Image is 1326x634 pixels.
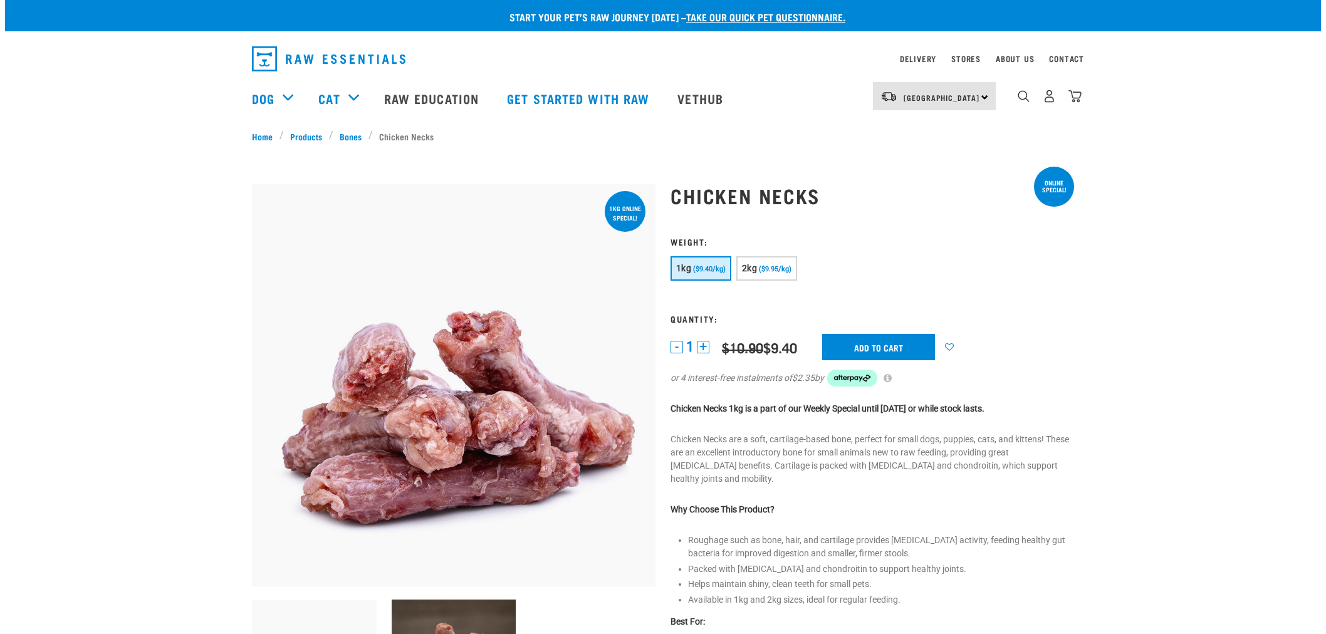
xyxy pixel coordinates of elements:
[951,56,981,61] a: Stores
[688,593,1074,606] li: Available in 1kg and 2kg sizes, ideal for regular feeding.
[671,433,1074,486] p: Chicken Necks are a soft, cartilage-based bone, perfect for small dogs, puppies, cats, and kitten...
[759,265,791,273] span: ($9.95/kg)
[688,578,1074,591] li: Helps maintain shiny, clean teeth for small pets.
[693,265,726,273] span: ($9.40/kg)
[252,184,655,587] img: Pile Of Chicken Necks For Pets
[671,616,705,626] strong: Best For:
[722,343,763,351] strike: $10.90
[671,256,731,281] button: 1kg ($9.40/kg)
[372,73,494,123] a: Raw Education
[242,41,1084,76] nav: dropdown navigation
[792,372,815,385] span: $2.35
[671,314,1074,323] h3: Quantity:
[686,340,694,353] span: 1
[822,334,935,360] input: Add to cart
[686,14,845,19] a: take our quick pet questionnaire.
[1043,90,1056,103] img: user.png
[736,256,797,281] button: 2kg ($9.95/kg)
[742,263,757,273] span: 2kg
[1018,90,1030,102] img: home-icon-1@2x.png
[827,370,877,387] img: Afterpay
[671,341,683,353] button: -
[1068,90,1082,103] img: home-icon@2x.png
[252,89,274,108] a: Dog
[665,73,739,123] a: Vethub
[284,130,329,143] a: Products
[688,563,1074,576] li: Packed with [MEDICAL_DATA] and chondroitin to support healthy joints.
[688,534,1074,560] li: Roughage such as bone, hair, and cartilage provides [MEDICAL_DATA] activity, feeding healthy gut ...
[494,73,665,123] a: Get started with Raw
[252,130,1074,143] nav: breadcrumbs
[671,403,984,413] strong: Chicken Necks 1kg is a part of our Weekly Special until [DATE] or while stock lasts.
[904,95,979,100] span: [GEOGRAPHIC_DATA]
[252,46,405,71] img: Raw Essentials Logo
[900,56,936,61] a: Delivery
[333,130,368,143] a: Bones
[671,370,1074,387] div: or 4 interest-free instalments of by
[318,89,340,108] a: Cat
[996,56,1034,61] a: About Us
[5,73,1321,123] nav: dropdown navigation
[676,263,691,273] span: 1kg
[722,340,797,355] div: $9.40
[697,341,709,353] button: +
[252,130,279,143] a: Home
[1049,56,1084,61] a: Contact
[671,184,1074,207] h1: Chicken Necks
[671,237,1074,246] h3: Weight:
[671,504,775,514] strong: Why Choose This Product?
[880,91,897,102] img: van-moving.png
